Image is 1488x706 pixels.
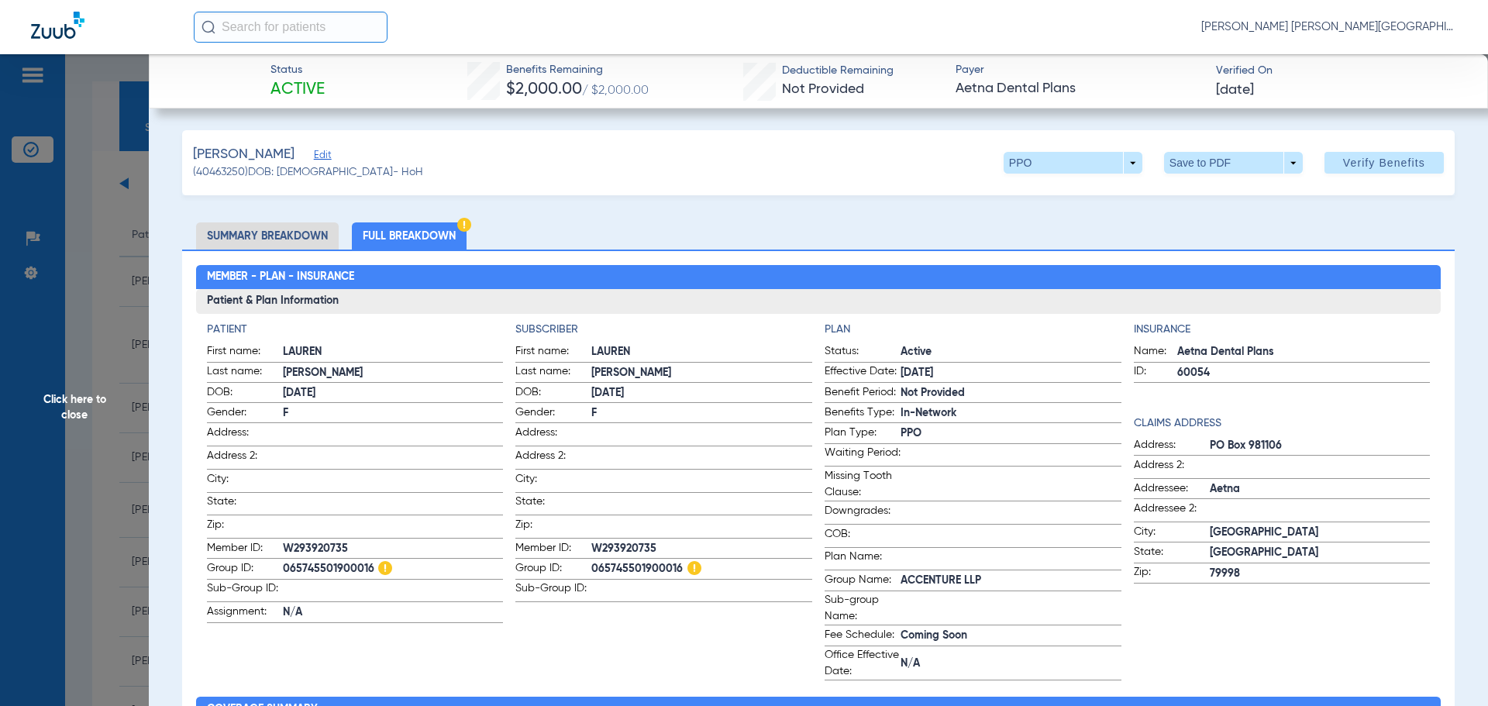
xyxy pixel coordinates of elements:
h4: Subscriber [515,322,812,338]
span: Address 2: [1134,457,1210,478]
span: Missing Tooth Clause: [825,468,901,501]
span: Address 2: [207,448,283,469]
span: Status: [825,343,901,362]
span: Address: [515,425,591,446]
span: Plan Type: [825,425,901,443]
span: Effective Date: [825,363,901,382]
span: Active [270,79,325,101]
h4: Insurance [1134,322,1431,338]
span: [DATE] [283,385,504,401]
span: Office Effective Date: [825,647,901,680]
span: [PERSON_NAME] [193,145,294,164]
span: Group ID: [207,560,283,579]
span: COB: [825,526,901,547]
span: Payer [956,62,1203,78]
span: Sub-Group ID: [515,580,591,601]
span: First name: [207,343,283,362]
span: W293920735 [591,541,812,557]
button: PPO [1004,152,1142,174]
span: Fee Schedule: [825,627,901,646]
span: PO Box 981106 [1210,438,1431,454]
span: Address: [207,425,283,446]
span: Zip: [207,517,283,538]
span: [PERSON_NAME] [591,365,812,381]
span: Zip: [1134,564,1210,583]
img: Search Icon [201,20,215,34]
span: W293920735 [283,541,504,557]
span: Waiting Period: [825,445,901,466]
span: [PERSON_NAME] [PERSON_NAME][GEOGRAPHIC_DATA] - [US_STATE][GEOGRAPHIC_DATA] | [US_STATE] Family De... [1201,19,1457,35]
span: Benefit Period: [825,384,901,403]
span: Benefits Remaining [506,62,649,78]
span: Assignment: [207,604,283,622]
span: Benefits Type: [825,405,901,423]
span: First name: [515,343,591,362]
h2: Member - Plan - Insurance [196,265,1441,290]
span: [DATE] [591,385,812,401]
span: DOB: [515,384,591,403]
span: Address 2: [515,448,591,469]
span: / $2,000.00 [582,84,649,97]
span: Active [901,344,1121,360]
span: Last name: [207,363,283,382]
span: $2,000.00 [506,81,582,98]
span: Address: [1134,437,1210,456]
span: ID: [1134,363,1177,382]
span: Group Name: [825,572,901,591]
span: Name: [1134,343,1177,362]
span: [PERSON_NAME] [283,365,504,381]
span: [DATE] [1216,81,1254,100]
span: State: [1134,544,1210,563]
span: Edit [314,150,328,164]
span: N/A [901,656,1121,672]
span: Plan Name: [825,549,901,570]
span: State: [207,494,283,515]
span: DOB: [207,384,283,403]
span: Sub-Group ID: [207,580,283,601]
img: Zuub Logo [31,12,84,39]
span: Deductible Remaining [782,63,894,79]
span: PPO [901,425,1121,442]
span: 065745501900016 [283,561,504,577]
span: Aetna Dental Plans [1177,344,1431,360]
span: Sub-group Name: [825,592,901,625]
span: LAUREN [283,344,504,360]
span: N/A [283,604,504,621]
h4: Patient [207,322,504,338]
span: In-Network [901,405,1121,422]
button: Save to PDF [1164,152,1303,174]
span: Aetna [1210,481,1431,498]
img: Hazard [457,218,471,232]
span: 79998 [1210,566,1431,582]
span: State: [515,494,591,515]
span: 065745501900016 [591,561,812,577]
span: [DATE] [901,365,1121,381]
span: Gender: [207,405,283,423]
img: Hazard [687,561,701,575]
span: Member ID: [515,540,591,559]
span: 60054 [1177,365,1431,381]
span: F [283,405,504,422]
h4: Claims Address [1134,415,1431,432]
span: Status [270,62,325,78]
iframe: Chat Widget [1410,632,1488,706]
li: Summary Breakdown [196,222,339,250]
input: Search for patients [194,12,387,43]
li: Full Breakdown [352,222,467,250]
span: [GEOGRAPHIC_DATA] [1210,525,1431,541]
span: Gender: [515,405,591,423]
span: Not Provided [901,385,1121,401]
span: [GEOGRAPHIC_DATA] [1210,545,1431,561]
span: City: [515,471,591,492]
span: Coming Soon [901,628,1121,644]
span: Not Provided [782,82,864,96]
span: (40463250) DOB: [DEMOGRAPHIC_DATA] - HoH [193,164,423,181]
span: Last name: [515,363,591,382]
h4: Plan [825,322,1121,338]
button: Verify Benefits [1324,152,1444,174]
span: Addressee: [1134,480,1210,499]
